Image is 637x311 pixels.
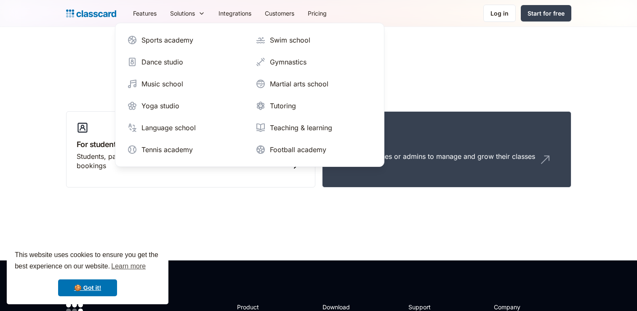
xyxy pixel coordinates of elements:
[141,101,179,111] div: Yoga studio
[141,79,183,89] div: Music school
[252,119,376,136] a: Teaching & learning
[170,9,195,18] div: Solutions
[7,242,168,304] div: cookieconsent
[528,9,565,18] div: Start for free
[252,54,376,70] a: Gymnastics
[126,4,163,23] a: Features
[77,139,305,150] h3: For students
[124,141,247,158] a: Tennis academy
[270,101,296,111] div: Tutoring
[252,97,376,114] a: Tutoring
[212,4,258,23] a: Integrations
[270,79,328,89] div: Martial arts school
[490,9,509,18] div: Log in
[270,123,332,133] div: Teaching & learning
[124,119,247,136] a: Language school
[252,32,376,48] a: Swim school
[270,145,326,155] div: Football academy
[163,4,212,23] div: Solutions
[270,35,310,45] div: Swim school
[521,5,571,21] a: Start for free
[141,57,183,67] div: Dance studio
[66,8,116,19] a: Logo
[110,260,147,273] a: learn more about cookies
[270,57,307,67] div: Gymnastics
[124,54,247,70] a: Dance studio
[124,97,247,114] a: Yoga studio
[66,111,315,188] a: For studentsStudents, parents or guardians to view their profile and manage bookings
[252,75,376,92] a: Martial arts school
[333,152,535,161] div: Teachers, coaches or admins to manage and grow their classes
[301,4,333,23] a: Pricing
[141,35,193,45] div: Sports academy
[252,141,376,158] a: Football academy
[77,152,288,171] div: Students, parents or guardians to view their profile and manage bookings
[124,32,247,48] a: Sports academy
[258,4,301,23] a: Customers
[124,75,247,92] a: Music school
[322,111,571,188] a: For staffTeachers, coaches or admins to manage and grow their classes
[141,145,193,155] div: Tennis academy
[15,250,160,273] span: This website uses cookies to ensure you get the best experience on our website.
[58,279,117,296] a: dismiss cookie message
[333,139,561,150] h3: For staff
[115,23,384,167] nav: Solutions
[141,123,196,133] div: Language school
[483,5,516,22] a: Log in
